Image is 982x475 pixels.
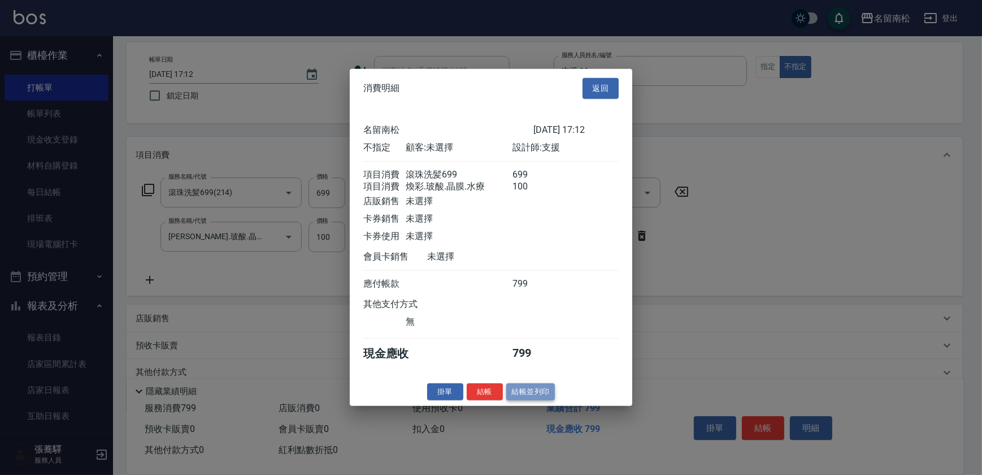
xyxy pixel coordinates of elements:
[363,83,399,94] span: 消費明細
[406,213,512,224] div: 未選擇
[363,124,533,136] div: 名留南松
[427,383,463,400] button: 掛單
[512,278,555,290] div: 799
[363,278,406,290] div: 應付帳款
[406,230,512,242] div: 未選擇
[583,78,619,99] button: 返回
[406,169,512,180] div: 滾珠洗髪699
[363,298,449,310] div: 其他支付方式
[533,124,619,136] div: [DATE] 17:12
[512,180,555,192] div: 100
[363,346,427,361] div: 現金應收
[512,141,619,153] div: 設計師: 支援
[512,169,555,180] div: 699
[406,316,512,327] div: 無
[363,169,406,180] div: 項目消費
[406,141,512,153] div: 顧客: 未選擇
[427,251,533,262] div: 未選擇
[406,195,512,207] div: 未選擇
[512,346,555,361] div: 799
[467,383,503,400] button: 結帳
[363,230,406,242] div: 卡券使用
[363,180,406,192] div: 項目消費
[363,251,427,262] div: 會員卡銷售
[363,195,406,207] div: 店販銷售
[506,383,555,400] button: 結帳並列印
[363,213,406,224] div: 卡券銷售
[363,141,406,153] div: 不指定
[406,180,512,192] div: 煥彩.玻酸.晶膜.水療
